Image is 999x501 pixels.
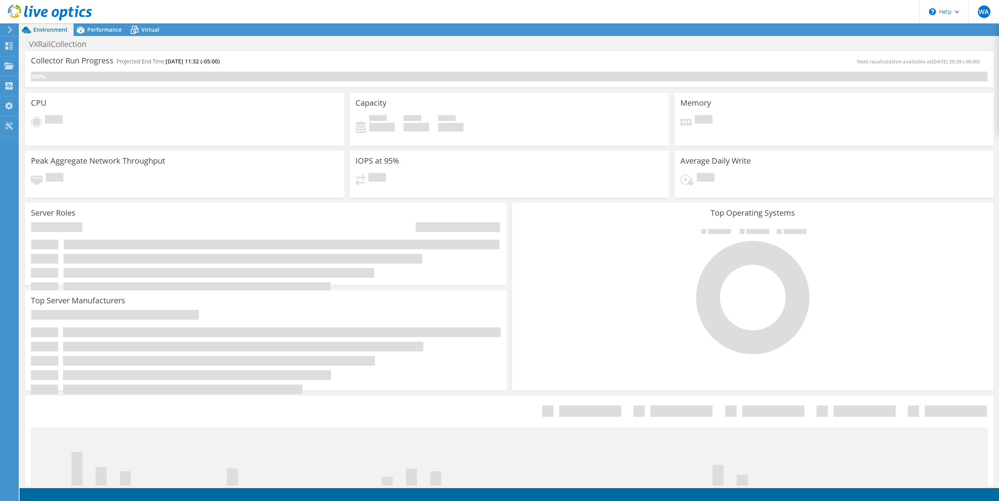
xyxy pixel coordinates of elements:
[46,173,63,184] span: Pending
[697,173,714,184] span: Pending
[857,58,984,65] span: Next recalculation available at
[680,157,751,165] h3: Average Daily Write
[369,123,395,132] h4: 0 GiB
[45,115,63,126] span: Pending
[932,58,980,65] span: [DATE] 20:39 (-05:00)
[355,157,399,165] h3: IOPS at 95%
[31,209,76,217] h3: Server Roles
[404,123,429,132] h4: 0 GiB
[438,115,456,123] span: Total
[31,296,125,305] h3: Top Server Manufacturers
[518,209,988,217] h3: Top Operating Systems
[695,115,712,126] span: Pending
[369,115,387,123] span: Used
[929,8,936,15] svg: \n
[25,40,99,49] h1: VXRailCollection
[33,26,68,33] span: Environment
[166,58,220,65] span: [DATE] 11:32 (-05:00)
[680,99,711,107] h3: Memory
[978,5,990,18] span: WA
[355,99,386,107] h3: Capacity
[31,157,165,165] h3: Peak Aggregate Network Throughput
[404,115,421,123] span: Free
[117,57,220,66] h4: Projected End Time:
[87,26,122,33] span: Performance
[31,99,47,107] h3: CPU
[141,26,159,33] span: Virtual
[368,173,386,184] span: Pending
[438,123,463,132] h4: 0 GiB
